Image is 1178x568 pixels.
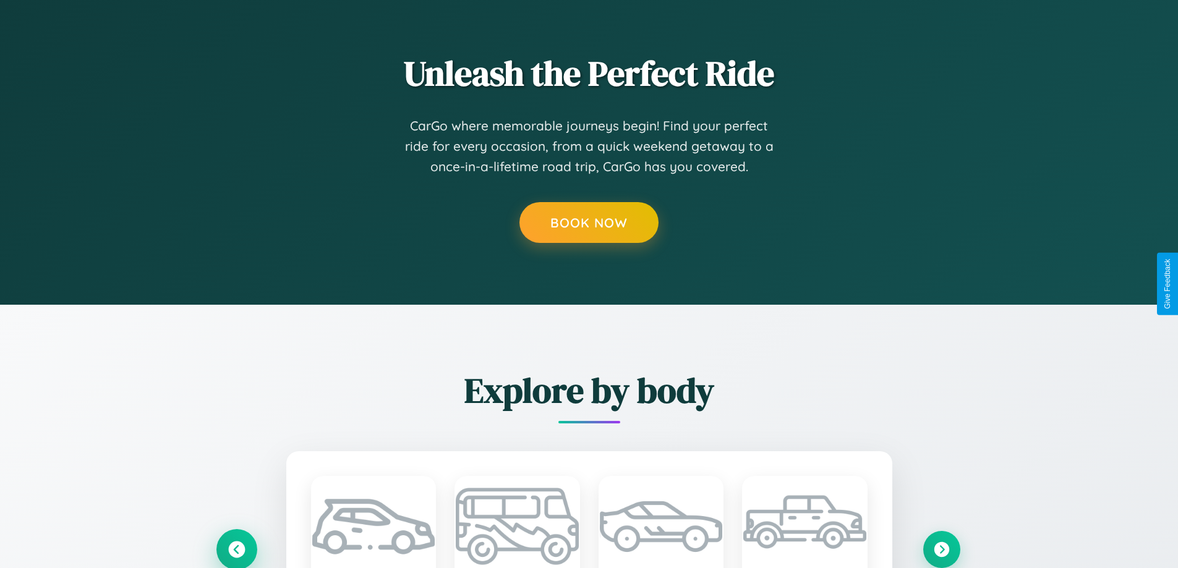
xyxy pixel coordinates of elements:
h2: Unleash the Perfect Ride [218,49,960,97]
p: CarGo where memorable journeys begin! Find your perfect ride for every occasion, from a quick wee... [404,116,775,177]
button: Book Now [519,202,659,243]
div: Give Feedback [1163,259,1172,309]
h2: Explore by body [218,367,960,414]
